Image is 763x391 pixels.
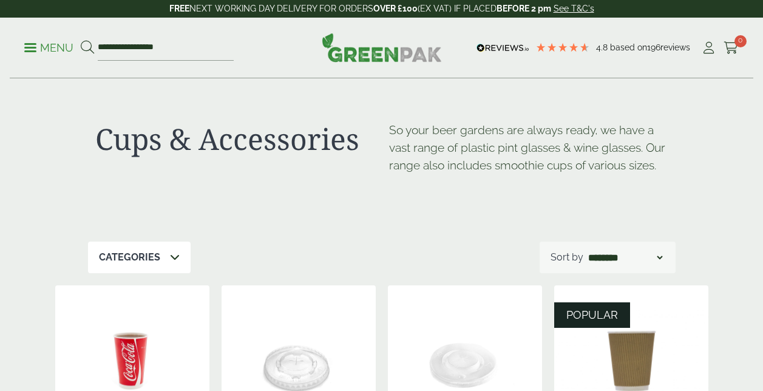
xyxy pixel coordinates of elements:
span: Based on [610,42,647,52]
a: See T&C's [554,4,594,13]
span: reviews [660,42,690,52]
div: 4.79 Stars [535,42,590,53]
span: 196 [647,42,660,52]
span: POPULAR [566,308,618,321]
h1: Cups & Accessories [95,121,375,157]
strong: BEFORE 2 pm [497,4,551,13]
p: Sort by [551,250,583,265]
a: Menu [24,41,73,53]
p: Categories [99,250,160,265]
img: REVIEWS.io [476,44,529,52]
p: So your beer gardens are always ready, we have a vast range of plastic pint glasses & wine glasse... [389,121,668,174]
strong: FREE [169,4,189,13]
span: 4.8 [596,42,610,52]
img: GreenPak Supplies [322,33,442,62]
i: Cart [724,42,739,54]
i: My Account [701,42,716,54]
strong: OVER £100 [373,4,418,13]
p: Menu [24,41,73,55]
span: 0 [734,35,747,47]
a: 0 [724,39,739,57]
select: Shop order [586,250,665,265]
